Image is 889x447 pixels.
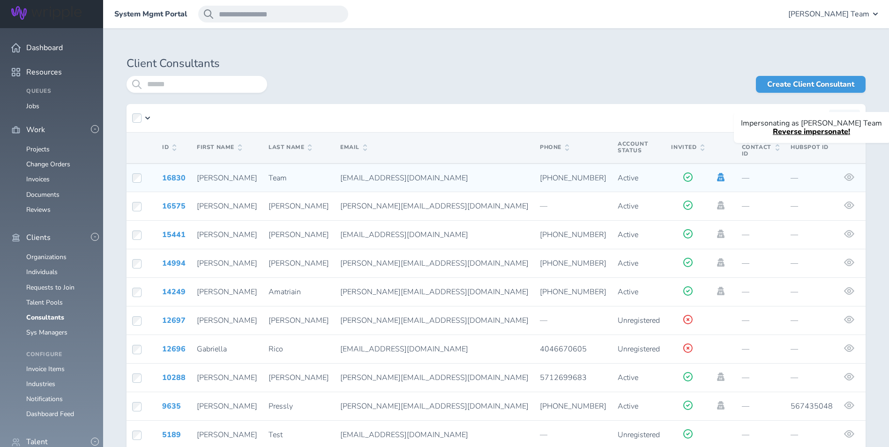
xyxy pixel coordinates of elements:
[340,201,529,211] span: [PERSON_NAME][EMAIL_ADDRESS][DOMAIN_NAME]
[269,173,287,183] span: Team
[26,175,50,184] a: Invoices
[671,144,704,151] span: Invited
[742,174,779,182] p: —
[162,372,186,383] a: 10288
[269,287,301,297] span: Amatriain
[269,230,329,240] span: [PERSON_NAME]
[742,402,779,410] p: —
[742,138,779,157] span: Hubspot Contact Id
[618,315,660,326] span: Unregistered
[340,430,468,440] span: [EMAIL_ADDRESS][DOMAIN_NAME]
[791,231,833,239] p: —
[26,298,63,307] a: Talent Pools
[742,202,779,210] p: —
[26,328,67,337] a: Sys Managers
[340,144,367,151] span: Email
[269,144,312,151] span: Last Name
[716,372,726,381] a: Impersonate
[741,119,882,127] p: Impersonating as [PERSON_NAME] Team
[618,372,638,383] span: Active
[618,140,648,154] span: Account Status
[540,230,606,240] span: [PHONE_NUMBER]
[540,202,606,210] p: —
[26,268,58,276] a: Individuals
[618,344,660,354] span: Unregistered
[540,144,569,151] span: Phone
[26,233,51,242] span: Clients
[26,438,48,446] span: Talent
[716,258,726,267] a: Impersonate
[197,287,257,297] span: [PERSON_NAME]
[791,431,833,439] p: —
[618,287,638,297] span: Active
[791,143,829,151] span: HubSpot Id
[197,258,257,268] span: [PERSON_NAME]
[540,258,606,268] span: [PHONE_NUMBER]
[197,372,257,383] span: [PERSON_NAME]
[26,313,64,322] a: Consultants
[162,344,186,354] a: 12696
[26,283,75,292] a: Requests to Join
[26,160,70,169] a: Change Orders
[26,88,92,95] h4: Queues
[340,258,529,268] span: [PERSON_NAME][EMAIL_ADDRESS][DOMAIN_NAME]
[340,344,468,354] span: [EMAIL_ADDRESS][DOMAIN_NAME]
[162,315,186,326] a: 12697
[340,230,468,240] span: [EMAIL_ADDRESS][DOMAIN_NAME]
[26,410,74,418] a: Dashboard Feed
[791,288,833,296] p: —
[788,10,869,18] span: [PERSON_NAME] Team
[162,230,186,240] a: 15441
[197,344,227,354] span: Gabriella
[618,201,638,211] span: Active
[162,144,176,151] span: ID
[269,430,283,440] span: Test
[91,438,99,446] button: -
[127,57,866,70] h1: Client Consultants
[269,258,329,268] span: [PERSON_NAME]
[742,431,779,439] p: —
[716,230,726,238] a: Impersonate
[197,173,257,183] span: [PERSON_NAME]
[742,373,779,382] p: —
[742,259,779,268] p: —
[756,76,866,93] a: Create Client Consultant
[742,316,779,325] p: —
[540,431,606,439] p: —
[742,345,779,353] p: —
[114,10,187,18] a: System Mgmt Portal
[716,401,726,410] a: Impersonate
[716,173,726,181] a: Impersonate
[540,173,606,183] span: [PHONE_NUMBER]
[162,287,186,297] a: 14249
[197,201,257,211] span: [PERSON_NAME]
[26,395,63,403] a: Notifications
[340,287,529,297] span: [PERSON_NAME][EMAIL_ADDRESS][DOMAIN_NAME]
[26,190,60,199] a: Documents
[162,173,186,183] a: 16830
[26,44,63,52] span: Dashboard
[162,201,186,211] a: 16575
[791,174,833,182] p: —
[26,253,67,261] a: Organizations
[269,315,329,326] span: [PERSON_NAME]
[618,173,638,183] span: Active
[26,205,51,214] a: Reviews
[716,201,726,209] a: Impersonate
[618,258,638,268] span: Active
[791,259,833,268] p: —
[197,230,257,240] span: [PERSON_NAME]
[162,430,181,440] a: 5189
[11,6,82,20] img: Wripple
[197,315,257,326] span: [PERSON_NAME]
[742,231,779,239] p: —
[26,126,45,134] span: Work
[26,380,55,388] a: Industries
[773,127,850,137] a: Reverse impersonate!
[269,401,293,411] span: Pressly
[26,145,50,154] a: Projects
[618,401,638,411] span: Active
[197,144,242,151] span: First Name
[26,68,62,76] span: Resources
[540,401,606,411] span: [PHONE_NUMBER]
